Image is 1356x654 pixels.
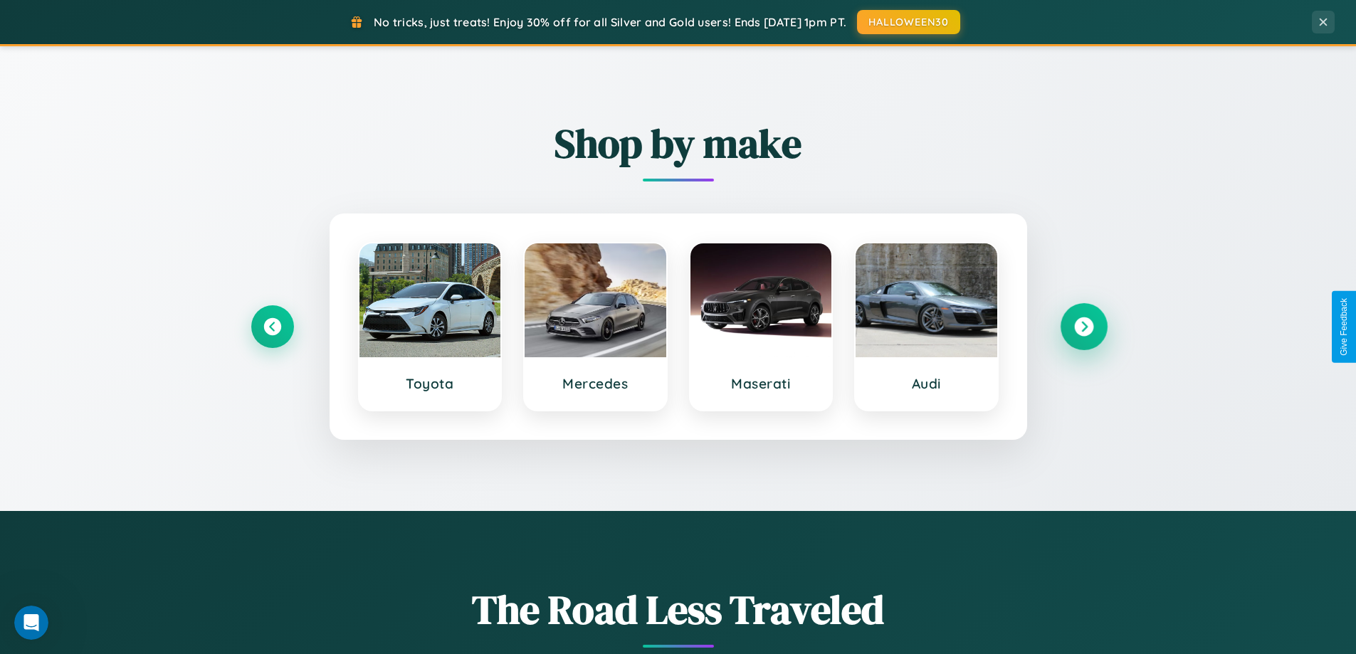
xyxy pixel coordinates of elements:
h3: Mercedes [539,375,652,392]
div: Give Feedback [1339,298,1349,356]
h2: Shop by make [251,116,1105,171]
iframe: Intercom live chat [14,606,48,640]
h1: The Road Less Traveled [251,582,1105,637]
span: No tricks, just treats! Enjoy 30% off for all Silver and Gold users! Ends [DATE] 1pm PT. [374,15,846,29]
button: HALLOWEEN30 [857,10,960,34]
h3: Audi [870,375,983,392]
h3: Toyota [374,375,487,392]
h3: Maserati [705,375,818,392]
